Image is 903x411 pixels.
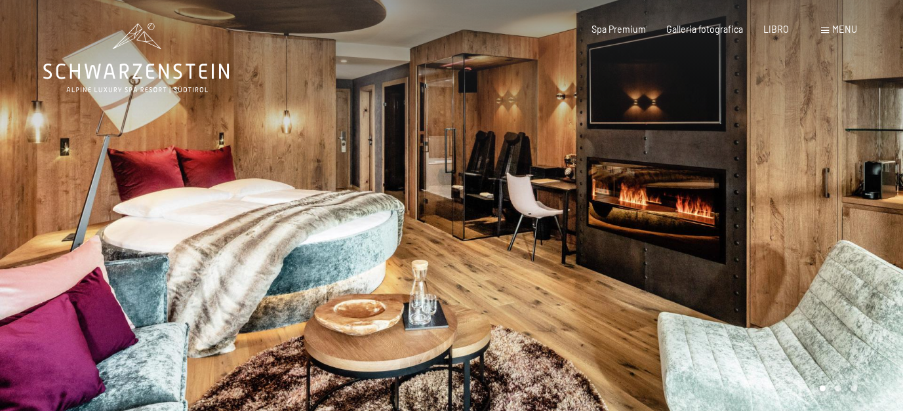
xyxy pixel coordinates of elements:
a: Galleria fotografica [666,24,743,35]
a: LIBRO [763,24,789,35]
font: menu [832,24,857,35]
a: Spa Premium [592,24,646,35]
